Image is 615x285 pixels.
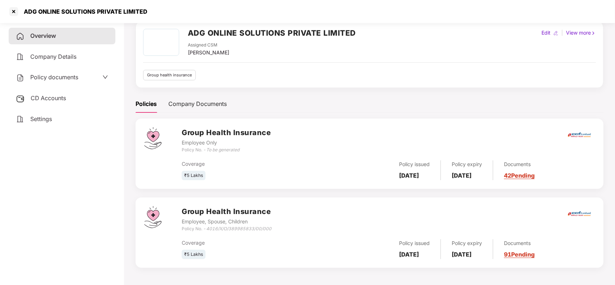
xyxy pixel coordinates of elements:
img: rightIcon [591,31,596,36]
div: Policy No. - [182,226,271,232]
a: 42 Pending [504,172,535,179]
div: Policies [136,99,157,108]
div: ₹5 Lakhs [182,250,205,259]
i: 4016/X/O/389985833/00/000 [206,226,271,231]
div: [PERSON_NAME] [188,49,229,57]
a: 91 Pending [504,251,535,258]
i: To be generated [206,147,239,152]
h3: Group Health Insurance [182,127,271,138]
b: [DATE] [452,251,472,258]
img: icici.png [566,209,592,218]
img: editIcon [553,31,558,36]
b: [DATE] [452,172,472,179]
span: Policy documents [30,74,78,81]
img: svg+xml;base64,PHN2ZyB4bWxucz0iaHR0cDovL3d3dy53My5vcmcvMjAwMC9zdmciIHdpZHRoPSIyNCIgaGVpZ2h0PSIyNC... [16,74,25,82]
span: CD Accounts [31,94,66,102]
h3: Group Health Insurance [182,206,271,217]
span: Overview [30,32,56,39]
div: Employee, Spouse, Children [182,218,271,226]
b: [DATE] [399,172,419,179]
img: svg+xml;base64,PHN2ZyB4bWxucz0iaHR0cDovL3d3dy53My5vcmcvMjAwMC9zdmciIHdpZHRoPSIyNCIgaGVpZ2h0PSIyNC... [16,115,25,124]
div: Group health insurance [143,70,196,80]
div: ADG ONLINE SOLUTIONS PRIVATE LIMITED [19,8,147,15]
div: View more [565,29,597,37]
img: svg+xml;base64,PHN2ZyB3aWR0aD0iMjUiIGhlaWdodD0iMjQiIHZpZXdCb3g9IjAgMCAyNSAyNCIgZmlsbD0ibm9uZSIgeG... [16,94,25,103]
div: Documents [504,239,535,247]
img: svg+xml;base64,PHN2ZyB4bWxucz0iaHR0cDovL3d3dy53My5vcmcvMjAwMC9zdmciIHdpZHRoPSIyNCIgaGVpZ2h0PSIyNC... [16,53,25,61]
div: Employee Only [182,139,271,147]
img: svg+xml;base64,PHN2ZyB4bWxucz0iaHR0cDovL3d3dy53My5vcmcvMjAwMC9zdmciIHdpZHRoPSI0Ny43MTQiIGhlaWdodD... [144,127,162,149]
div: Coverage [182,160,319,168]
img: svg+xml;base64,PHN2ZyB4bWxucz0iaHR0cDovL3d3dy53My5vcmcvMjAwMC9zdmciIHdpZHRoPSI0Ny43MTQiIGhlaWdodD... [144,206,162,228]
div: Edit [540,29,552,37]
div: Assigned CSM [188,42,229,49]
div: Company Documents [168,99,227,108]
div: Policy expiry [452,239,482,247]
h2: ADG ONLINE SOLUTIONS PRIVATE LIMITED [188,27,356,39]
span: Company Details [30,53,76,60]
div: ₹5 Lakhs [182,171,205,181]
div: Policy expiry [452,160,482,168]
div: Policy issued [399,160,430,168]
div: Coverage [182,239,319,247]
div: Policy issued [399,239,430,247]
span: down [102,74,108,80]
div: Policy No. - [182,147,271,153]
div: Documents [504,160,535,168]
div: | [560,29,565,37]
img: icici.png [566,130,592,139]
span: Settings [30,115,52,123]
b: [DATE] [399,251,419,258]
img: svg+xml;base64,PHN2ZyB4bWxucz0iaHR0cDovL3d3dy53My5vcmcvMjAwMC9zdmciIHdpZHRoPSIyNCIgaGVpZ2h0PSIyNC... [16,32,25,41]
